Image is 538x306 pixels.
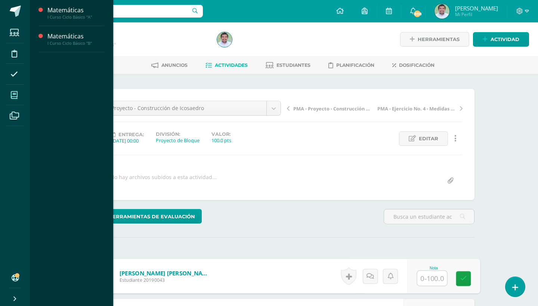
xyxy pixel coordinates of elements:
span: Editar [419,132,438,146]
div: 100.0 pts [211,137,231,144]
span: [PERSON_NAME] [455,4,498,12]
span: PMA - Proyecto - Construcción de Icosaedro [293,105,372,112]
a: Anuncios [151,59,188,71]
div: No hay archivos subidos a esta actividad... [110,174,217,188]
div: [DATE] 00:00 [111,137,144,144]
a: Actividad [473,32,529,47]
label: División: [156,131,200,137]
a: Dosificación [392,59,435,71]
h1: Matemáticas [58,31,208,41]
div: I Curso Ciclo Básico "B" [47,41,104,46]
div: Nota [417,266,451,270]
span: Estudiantes [276,62,310,68]
span: Mi Perfil [455,11,498,18]
a: Proyecto - Construcción de Icosaedro [106,101,281,115]
span: Dosificación [399,62,435,68]
span: Herramientas [418,32,460,46]
div: Proyecto de Bloque [156,137,200,144]
a: PMA - Ejercicio No. 4 - Medidas de ángulos [375,104,463,112]
span: Actividad [491,32,519,46]
img: 8512c19bb1a7e343054284e08b85158d.png [217,32,232,47]
a: MatemáticasI Curso Ciclo Básico "A" [47,6,104,20]
span: Proyecto - Construcción de Icosaedro [111,101,261,115]
img: 8512c19bb1a7e343054284e08b85158d.png [435,4,449,19]
a: Estudiantes [266,59,310,71]
input: Busca un estudiante aquí... [384,209,474,224]
a: MatemáticasI Curso Ciclo Básico "B" [47,32,104,46]
a: Actividades [205,59,248,71]
a: [PERSON_NAME] [PERSON_NAME] [120,269,212,277]
a: Herramientas [400,32,469,47]
span: Herramientas de evaluación [108,210,195,224]
div: I Curso Ciclo Básico 'B' [58,41,208,48]
span: Planificación [336,62,374,68]
span: Anuncios [161,62,188,68]
div: Matemáticas [47,32,104,41]
input: 0-100.0 [417,271,447,286]
div: I Curso Ciclo Básico "A" [47,15,104,20]
span: Estudiante 20190043 [120,277,212,284]
input: Busca un usuario... [35,5,203,18]
span: 808 [413,10,421,18]
span: Entrega: [118,132,144,137]
label: Valor: [211,131,231,137]
a: Planificación [328,59,374,71]
span: Actividades [215,62,248,68]
span: PMA - Ejercicio No. 4 - Medidas de ángulos [377,105,457,112]
div: Matemáticas [47,6,104,15]
a: Herramientas de evaluación [93,209,202,224]
a: PMA - Proyecto - Construcción de Icosaedro [287,104,375,112]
